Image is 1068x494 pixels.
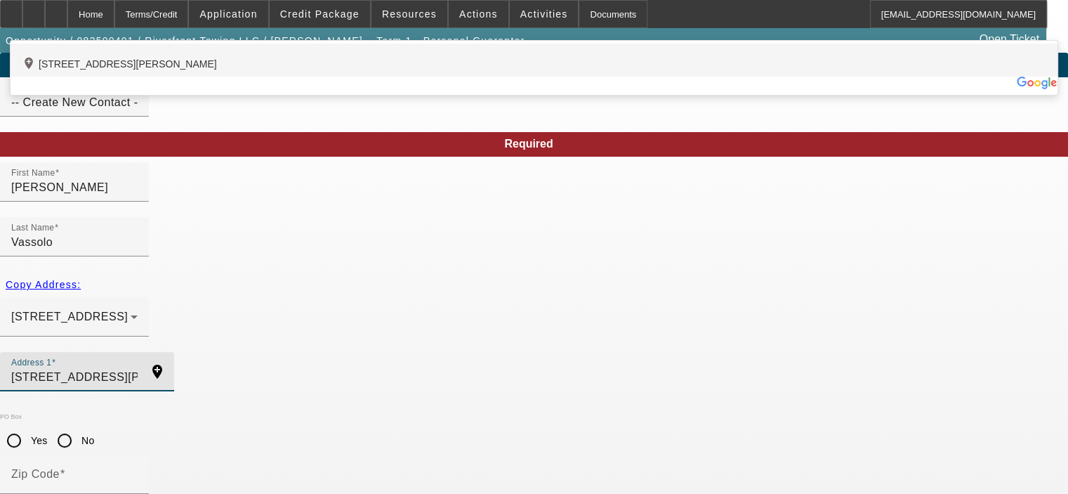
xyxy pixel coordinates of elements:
mat-icon: add_location [22,56,39,73]
a: Open Ticket [974,27,1045,51]
button: Application [189,1,268,27]
span: Actions [459,8,498,20]
mat-label: First Name [11,169,55,178]
mat-label: Last Name [11,223,54,233]
button: Term 1 [371,28,416,53]
img: Powered by Google [1016,77,1057,89]
button: Resources [371,1,447,27]
div: [STREET_ADDRESS][PERSON_NAME] [11,44,1057,77]
span: Application [199,8,257,20]
button: Actions [449,1,508,27]
span: Required [504,138,553,150]
button: Activities [510,1,579,27]
input: Contact Search [11,94,138,111]
mat-label: Address 1 [11,358,51,368]
button: Credit Package [270,1,370,27]
span: [STREET_ADDRESS] [11,311,128,323]
button: Personal Guarantor [420,28,529,53]
span: Credit Package [280,8,360,20]
mat-label: Zip Code [11,468,60,480]
label: No [79,434,94,448]
label: Yes [28,434,48,448]
span: Opportunity / 082500401 / Riverfront Towing LLC / [PERSON_NAME] [6,35,363,46]
mat-icon: add_location [140,363,174,380]
span: Activities [520,8,568,20]
span: Resources [382,8,437,20]
span: Term 1 [376,35,411,46]
span: Personal Guarantor [423,35,525,46]
span: Copy Address: [6,279,81,290]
